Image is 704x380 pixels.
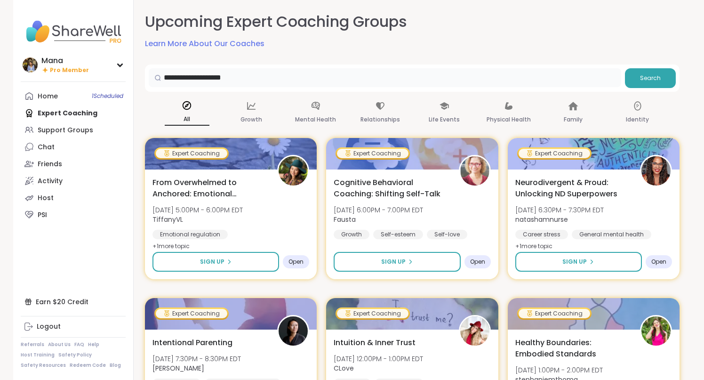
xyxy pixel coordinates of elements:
[381,258,406,266] span: Sign Up
[165,113,209,126] p: All
[37,322,61,331] div: Logout
[360,114,400,125] p: Relationships
[460,156,489,186] img: Fausta
[21,138,126,155] a: Chat
[334,354,423,364] span: [DATE] 12:00PM - 1:00PM EDT
[21,15,126,48] img: ShareWell Nav Logo
[21,362,66,369] a: Safety Resources
[487,114,531,125] p: Physical Health
[515,337,630,360] span: Healthy Boundaries: Embodied Standards
[288,258,304,266] span: Open
[110,362,121,369] a: Blog
[41,56,89,66] div: Mana
[152,354,241,364] span: [DATE] 7:30PM - 8:30PM EDT
[21,293,126,310] div: Earn $20 Credit
[334,177,448,200] span: Cognitive Behavioral Coaching: Shifting Self-Talk
[460,316,489,346] img: CLove
[337,309,408,318] div: Expert Coaching
[626,114,649,125] p: Identity
[145,11,407,32] h2: Upcoming Expert Coaching Groups
[152,337,232,348] span: Intentional Parenting
[21,121,126,138] a: Support Groups
[21,206,126,223] a: PSI
[152,215,183,224] b: TiffanyVL
[337,149,408,158] div: Expert Coaching
[515,252,642,272] button: Sign Up
[515,205,604,215] span: [DATE] 6:30PM - 7:30PM EDT
[295,114,336,125] p: Mental Health
[334,252,460,272] button: Sign Up
[70,362,106,369] a: Redeem Code
[38,194,54,203] div: Host
[625,68,676,88] button: Search
[152,252,279,272] button: Sign Up
[334,230,369,239] div: Growth
[640,74,661,82] span: Search
[38,160,62,169] div: Friends
[152,364,204,373] b: [PERSON_NAME]
[515,365,603,375] span: [DATE] 1:00PM - 2:00PM EDT
[641,316,671,346] img: stephaniemthoma
[515,215,568,224] b: natashamnurse
[334,215,356,224] b: Fausta
[334,205,423,215] span: [DATE] 6:00PM - 7:00PM EDT
[152,230,228,239] div: Emotional regulation
[279,156,308,186] img: TiffanyVL
[38,210,47,220] div: PSI
[38,177,63,186] div: Activity
[21,352,55,358] a: Host Training
[92,92,123,100] span: 1 Scheduled
[88,341,99,348] a: Help
[373,230,423,239] div: Self-esteem
[470,258,485,266] span: Open
[515,230,568,239] div: Career stress
[562,258,587,266] span: Sign Up
[240,114,262,125] p: Growth
[334,337,416,348] span: Intuition & Inner Trust
[50,66,89,74] span: Pro Member
[279,316,308,346] img: Natasha
[156,309,227,318] div: Expert Coaching
[74,341,84,348] a: FAQ
[21,155,126,172] a: Friends
[156,149,227,158] div: Expert Coaching
[152,205,243,215] span: [DATE] 5:00PM - 6:00PM EDT
[21,88,126,105] a: Home1Scheduled
[427,230,467,239] div: Self-love
[334,364,354,373] b: CLove
[23,57,38,73] img: Mana
[21,341,44,348] a: Referrals
[519,149,590,158] div: Expert Coaching
[515,177,630,200] span: Neurodivergent & Proud: Unlocking ND Superpowers
[200,258,224,266] span: Sign Up
[145,38,264,49] a: Learn More About Our Coaches
[21,318,126,335] a: Logout
[519,309,590,318] div: Expert Coaching
[21,189,126,206] a: Host
[572,230,651,239] div: General mental health
[48,341,71,348] a: About Us
[38,143,55,152] div: Chat
[38,92,58,101] div: Home
[564,114,583,125] p: Family
[429,114,460,125] p: Life Events
[152,177,267,200] span: From Overwhelmed to Anchored: Emotional Regulation
[21,172,126,189] a: Activity
[38,126,93,135] div: Support Groups
[641,156,671,186] img: natashamnurse
[58,352,92,358] a: Safety Policy
[651,258,666,266] span: Open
